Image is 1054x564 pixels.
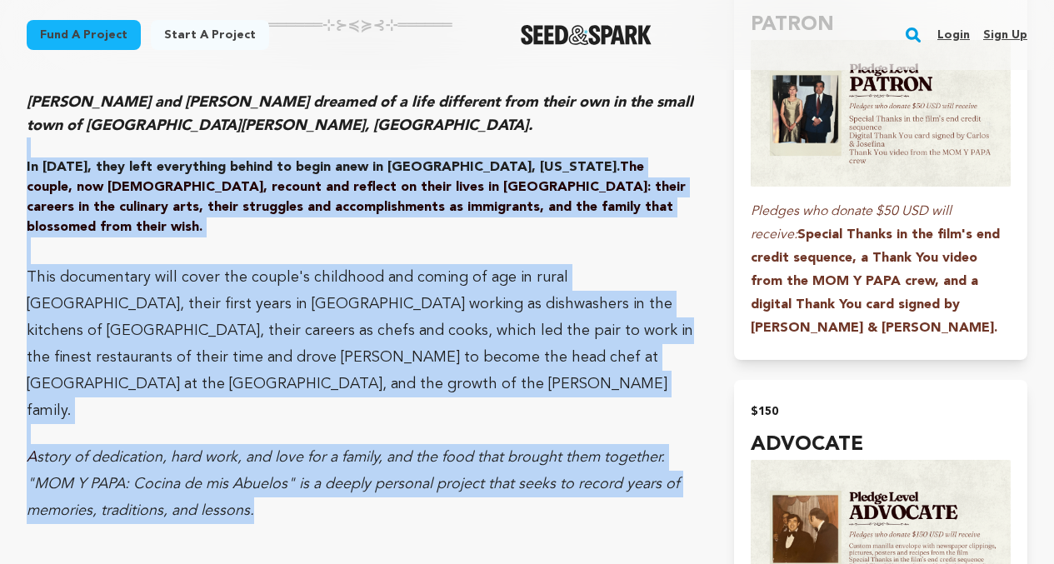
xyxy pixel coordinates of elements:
img: incentive [751,40,1011,187]
a: Login [937,22,970,48]
h4: In [DATE], they left everything behind to begin anew in [GEOGRAPHIC_DATA], [US_STATE]. [27,157,694,237]
strong: Special Thanks in the film's end credit sequence, a Thank You video from the MOM Y PAPA crew, and... [751,228,1000,335]
p: This documentary will cover the couple's childhood and coming of age in rural [GEOGRAPHIC_DATA], ... [27,264,694,424]
em: [PERSON_NAME] and [PERSON_NAME] dreamed of a life different from their own in the small town of [... [27,95,693,133]
span: The couple, now [DEMOGRAPHIC_DATA], recount and reflect on their lives in [GEOGRAPHIC_DATA]: thei... [27,161,686,234]
em: Pledges who donate $50 USD will receive: [751,205,952,242]
a: Sign up [983,22,1027,48]
a: Start a project [151,20,269,50]
h4: ADVOCATE [751,430,1011,460]
a: Seed&Spark Homepage [521,25,652,45]
img: Seed&Spark Logo Dark Mode [521,25,652,45]
a: Fund a project [27,20,141,50]
h2: $150 [751,400,1011,423]
em: A [27,450,37,465]
em: story of dedication, hard work, and love for a family, and the food that brought them together. "... [27,450,679,518]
